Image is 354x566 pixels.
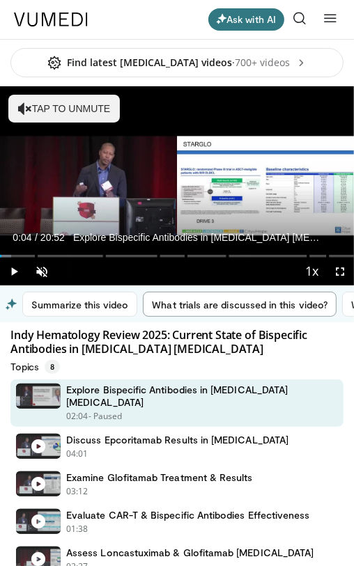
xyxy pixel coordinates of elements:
[40,232,65,243] span: 20:52
[235,56,307,70] span: 700+ videos
[66,448,88,460] p: 04:01
[66,509,310,521] h4: Evaluate CAR-T & Bispecific Antibodies Effectiveness
[66,547,314,559] h4: Assess Loncastuximab & Glofitamab [MEDICAL_DATA]
[66,523,88,535] p: 01:38
[35,232,38,243] span: /
[66,485,88,498] p: 03:12
[10,48,344,77] a: Find latest [MEDICAL_DATA] videos·700+ videos
[88,410,123,423] p: - Paused
[47,56,232,70] span: Find latest [MEDICAL_DATA] videos
[45,360,60,374] span: 8
[143,292,337,317] button: What trials are discussed in this video?
[13,232,31,243] span: 0:04
[66,434,288,446] h4: Discuss Epcoritamab Results in [MEDICAL_DATA]
[73,231,321,244] span: Explore Bispecific Antibodies in [MEDICAL_DATA] [MEDICAL_DATA]
[28,258,56,285] button: Unmute
[8,95,120,123] button: Tap to unmute
[10,328,344,356] h4: Indy Hematology Review 2025: Current State of Bispecific Antibodies in [MEDICAL_DATA] [MEDICAL_DATA]
[66,471,253,484] h4: Examine Glofitamab Treatment & Results
[14,13,88,26] img: VuMedi Logo
[66,410,88,423] p: 02:04
[298,258,326,285] button: Playback Rate
[326,258,354,285] button: Fullscreen
[208,8,284,31] button: Ask with AI
[66,384,338,409] h4: Explore Bispecific Antibodies in [MEDICAL_DATA] [MEDICAL_DATA]
[22,292,137,317] button: Summarize this video
[10,360,60,374] p: Topics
